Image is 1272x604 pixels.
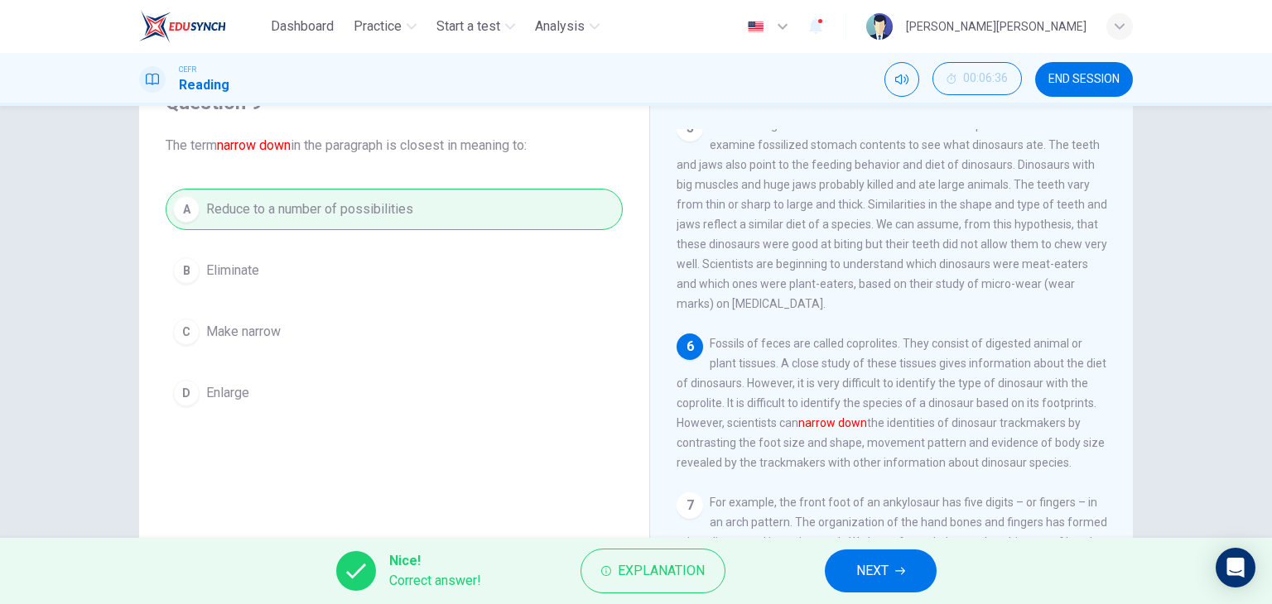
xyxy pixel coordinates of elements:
button: Dashboard [264,12,340,41]
font: narrow down [798,416,867,429]
span: Dashboard [271,17,334,36]
div: 6 [677,333,703,360]
a: EduSynch logo [139,10,264,43]
span: NEXT [856,559,889,582]
img: Profile picture [866,13,893,40]
div: 7 [677,492,703,519]
div: Mute [884,62,919,97]
img: EduSynch logo [139,10,226,43]
button: Start a test [430,12,522,41]
span: Explanation [618,559,705,582]
button: Practice [347,12,423,41]
span: Fossils of feces are called coprolites. They consist of digested animal or plant tissues. A close... [677,337,1106,469]
span: Analysis [535,17,585,36]
h1: Reading [179,75,229,95]
span: Practice [354,17,402,36]
button: 00:06:36 [932,62,1022,95]
img: en [745,21,766,33]
span: CEFR [179,64,196,75]
button: END SESSION [1035,62,1133,97]
button: Explanation [581,549,725,593]
span: END SESSION [1048,73,1120,86]
span: Nice! [389,551,481,571]
span: Correct answer! [389,571,481,591]
span: 00:06:36 [963,72,1008,85]
button: NEXT [825,549,937,592]
font: narrow down [217,137,291,153]
span: Start a test [436,17,500,36]
div: Open Intercom Messenger [1216,548,1255,587]
span: The term in the paragraph is closest in meaning to: [166,136,623,156]
div: [PERSON_NAME][PERSON_NAME] [906,17,1086,36]
div: Hide [932,62,1022,97]
button: Analysis [528,12,606,41]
